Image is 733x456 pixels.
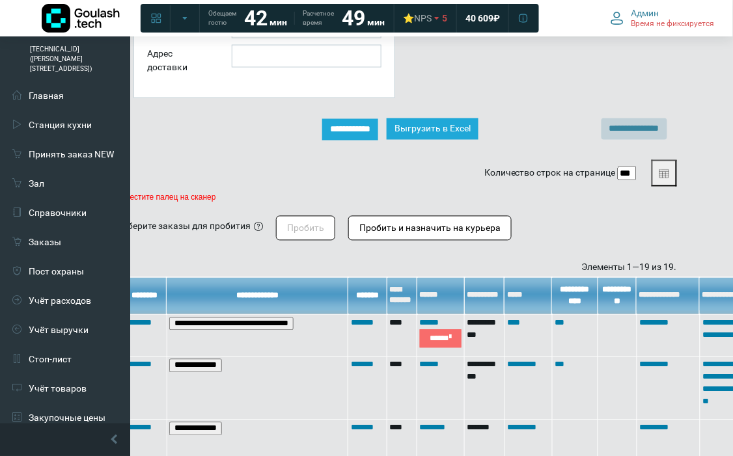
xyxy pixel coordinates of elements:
button: Пробить и назначить на курьера [348,216,512,241]
span: 40 609 [465,12,493,24]
div: Элементы 1—19 из 19. [115,261,677,275]
span: Обещаем гостю [208,9,236,27]
span: 5 [442,12,447,24]
strong: 49 [342,6,365,31]
span: ₽ [493,12,500,24]
div: ⭐ [403,12,432,24]
button: Админ Время не фиксируется [603,5,723,32]
span: Время не фиксируется [631,19,715,29]
strong: 42 [244,6,268,31]
span: мин [367,17,385,27]
button: Выгрузить в Excel [387,118,478,140]
p: Поместите палец на сканер [115,193,677,202]
span: Админ [631,7,659,19]
span: мин [270,17,287,27]
div: Выберите заказы для пробития [115,220,251,234]
label: Количество строк на странице [484,167,616,180]
button: Пробить [276,216,335,241]
span: Расчетное время [303,9,334,27]
img: Логотип компании Goulash.tech [42,4,120,33]
a: ⭐NPS 5 [395,7,455,30]
span: NPS [414,13,432,23]
div: Адрес доставки [137,45,222,79]
a: Обещаем гостю 42 мин Расчетное время 49 мин [201,7,393,30]
a: 40 609 ₽ [458,7,508,30]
